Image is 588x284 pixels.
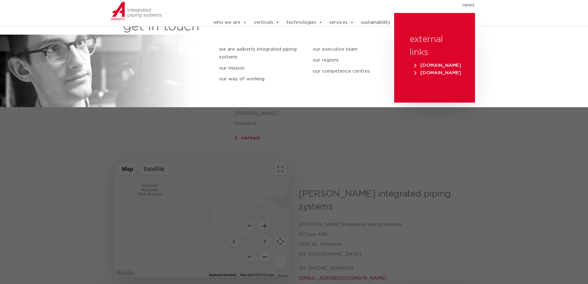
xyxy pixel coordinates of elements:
[213,16,247,29] a: who we are
[240,273,274,277] span: Map data ©2025 Google
[123,34,379,47] h3: interested in our integrated piping systems?
[413,63,463,68] a: [DOMAIN_NAME]
[219,64,303,72] a: our mission
[313,45,397,53] a: our executive team
[194,0,475,10] nav: Menu
[219,45,303,61] a: we are Aalberts integrated piping systems
[313,67,397,75] a: our competence centres
[299,220,470,259] p: [PERSON_NAME] integrated piping systems PO box 498 1200 AL Hilversum the [GEOGRAPHIC_DATA]
[299,188,470,214] h3: [PERSON_NAME] integrated piping systems
[259,251,271,263] button: Zoom out
[313,56,397,64] a: our regions
[115,269,136,277] a: Open this area in Google Maps (opens a new window)
[410,33,460,59] h3: external links
[243,251,256,263] button: Move down
[228,235,240,248] button: Move left
[274,257,286,270] button: Drag Pegman onto the map to open Street View
[414,70,461,75] span: [DOMAIN_NAME]
[254,16,280,29] a: verticals
[235,109,291,129] p: [PERSON_NAME] – Industrial
[329,16,354,29] a: services
[219,75,303,83] a: our way of working
[463,0,474,10] a: news
[414,63,461,68] span: [DOMAIN_NAME]
[299,276,386,281] a: [EMAIL_ADDRESS][DOMAIN_NAME]
[286,16,323,29] a: technologies
[209,273,236,277] button: Keyboard shortcuts
[115,269,136,277] img: Google
[117,163,138,175] button: Show street map
[123,19,199,34] h2: get in touch
[361,16,397,29] a: sustainability
[274,163,286,175] button: Toggle fullscreen view
[243,220,256,232] button: Move up
[413,70,463,75] a: [DOMAIN_NAME]
[259,235,271,248] button: Move right
[259,220,271,232] button: Zoom in
[299,264,470,283] p: Tel. [PHONE_NUMBER]
[274,235,286,248] button: Map camera controls
[138,163,170,175] button: Show satellite imagery
[241,136,260,140] a: contact
[277,274,288,278] a: Terms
